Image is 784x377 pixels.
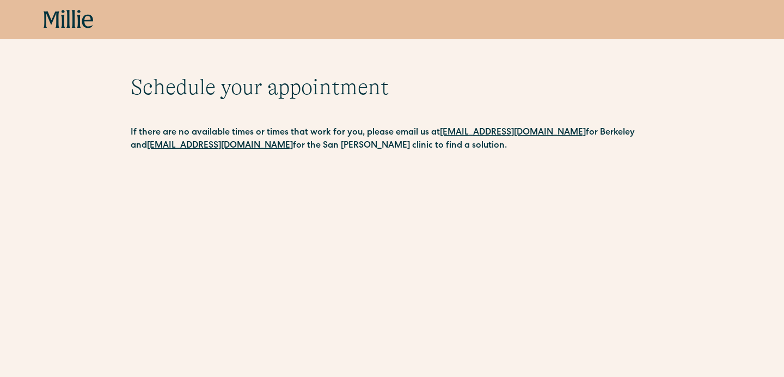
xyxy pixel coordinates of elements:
[440,129,586,137] a: [EMAIL_ADDRESS][DOMAIN_NAME]
[131,74,653,100] h1: Schedule your appointment
[147,142,293,150] a: [EMAIL_ADDRESS][DOMAIN_NAME]
[131,129,440,137] strong: If there are no available times or times that work for you, please email us at
[293,142,507,150] strong: for the San [PERSON_NAME] clinic to find a solution.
